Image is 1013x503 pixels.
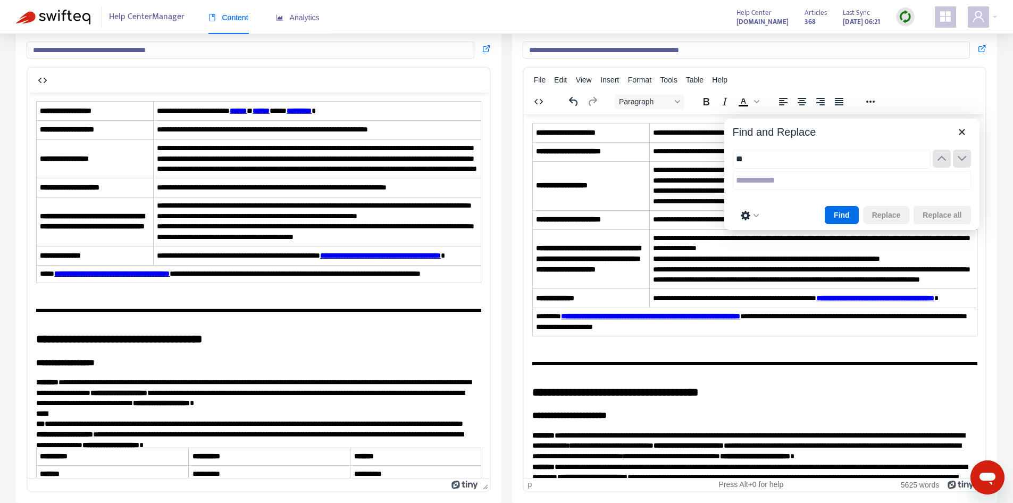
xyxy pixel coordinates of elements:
[736,7,772,19] span: Help Center
[697,94,715,109] button: Bold
[863,206,910,224] button: Replace
[619,97,671,106] span: Paragraph
[276,13,320,22] span: Analytics
[109,7,185,27] span: Help Center Manager
[583,94,601,109] button: Redo
[534,76,546,84] span: File
[830,94,848,109] button: Justify
[554,76,567,84] span: Edit
[716,94,734,109] button: Italic
[712,76,727,84] span: Help
[16,10,90,24] img: Swifteq
[972,10,985,23] span: user
[843,16,880,28] strong: [DATE] 06:21
[576,76,592,84] span: View
[899,10,912,23] img: sync.dc5367851b00ba804db3.png
[737,208,763,223] button: Preferences
[524,114,986,478] iframe: Rich Text Area
[208,13,248,22] span: Content
[811,94,830,109] button: Align right
[528,480,532,489] div: p
[948,480,974,489] a: Powered by Tiny
[734,94,761,109] div: Text color Black
[805,7,827,19] span: Articles
[953,123,971,141] button: Close
[600,76,619,84] span: Insert
[660,76,677,84] span: Tools
[939,10,952,23] span: appstore
[628,76,651,84] span: Format
[933,150,951,168] button: Previous
[208,14,216,21] span: book
[686,76,704,84] span: Table
[736,15,789,28] a: [DOMAIN_NAME]
[825,206,859,224] button: Find
[774,94,792,109] button: Align left
[861,94,880,109] button: Reveal or hide additional toolbar items
[676,480,825,489] div: Press Alt+0 for help
[451,480,478,489] a: Powered by Tiny
[843,7,870,19] span: Last Sync
[793,94,811,109] button: Align center
[970,460,1004,494] iframe: Button to launch messaging window
[479,479,490,491] div: Press the Up and Down arrow keys to resize the editor.
[276,14,283,21] span: area-chart
[565,94,583,109] button: Undo
[914,206,970,224] button: Replace all
[805,16,816,28] strong: 368
[28,93,490,478] iframe: Rich Text Area
[615,94,684,109] button: Block Paragraph
[736,16,789,28] strong: [DOMAIN_NAME]
[901,480,939,489] button: 5625 words
[953,150,971,168] button: Next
